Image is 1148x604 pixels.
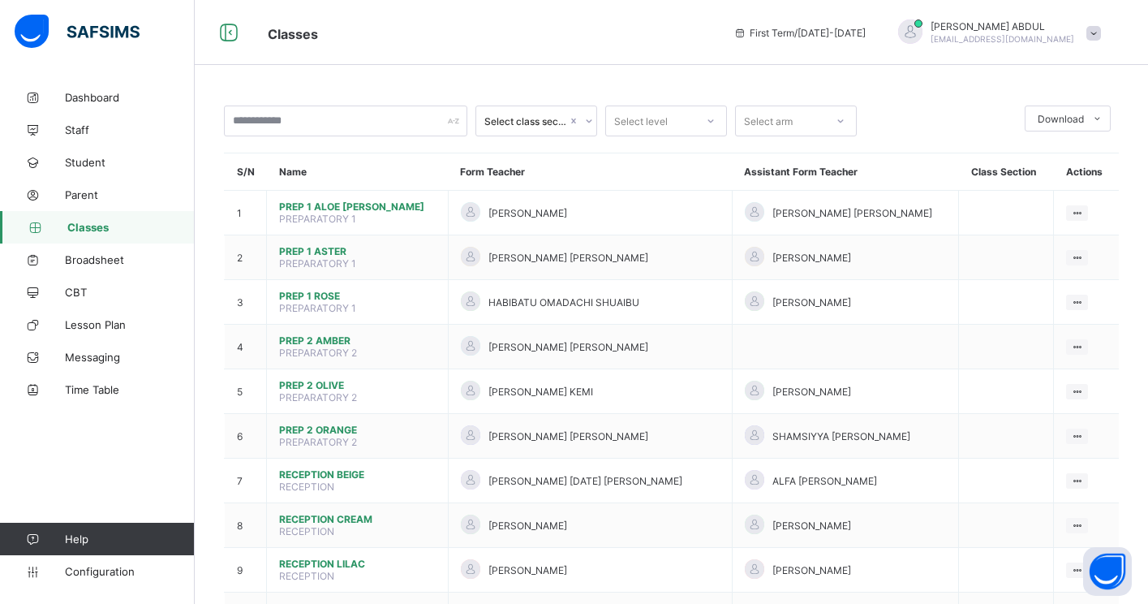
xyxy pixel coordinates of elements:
[1054,153,1119,191] th: Actions
[279,436,357,448] span: PREPARATORY 2
[225,325,267,369] td: 4
[959,153,1054,191] th: Class Section
[225,459,267,503] td: 7
[279,468,436,481] span: RECEPTION BEIGE
[279,257,356,270] span: PREPARATORY 1
[65,565,194,578] span: Configuration
[772,207,932,219] span: [PERSON_NAME] [PERSON_NAME]
[65,318,195,331] span: Lesson Plan
[732,153,958,191] th: Assistant Form Teacher
[882,19,1109,46] div: SAHEEDABDUL
[279,513,436,525] span: RECEPTION CREAM
[772,520,851,532] span: [PERSON_NAME]
[488,296,639,308] span: HABIBATU OMADACHI SHUAIBU
[15,15,140,49] img: safsims
[488,386,593,398] span: [PERSON_NAME] KEMI
[488,430,648,442] span: [PERSON_NAME] [PERSON_NAME]
[931,34,1074,44] span: [EMAIL_ADDRESS][DOMAIN_NAME]
[772,430,910,442] span: SHAMSIYYA [PERSON_NAME]
[279,201,436,213] span: PREP 1 ALOE [PERSON_NAME]
[65,253,195,266] span: Broadsheet
[225,235,267,280] td: 2
[733,27,866,39] span: session/term information
[772,296,851,308] span: [PERSON_NAME]
[65,91,195,104] span: Dashboard
[488,564,567,576] span: [PERSON_NAME]
[65,156,195,169] span: Student
[225,153,267,191] th: S/N
[931,20,1074,32] span: [PERSON_NAME] ABDUL
[267,153,449,191] th: Name
[488,341,648,353] span: [PERSON_NAME] [PERSON_NAME]
[225,191,267,235] td: 1
[279,302,356,314] span: PREPARATORY 1
[279,213,356,225] span: PREPARATORY 1
[279,245,436,257] span: PREP 1 ASTER
[67,221,195,234] span: Classes
[1038,113,1084,125] span: Download
[744,106,793,136] div: Select arm
[279,525,334,537] span: RECEPTION
[279,391,357,403] span: PREPARATORY 2
[772,386,851,398] span: [PERSON_NAME]
[279,347,357,359] span: PREPARATORY 2
[1083,547,1132,596] button: Open asap
[484,115,567,127] div: Select class section
[279,570,334,582] span: RECEPTION
[488,475,682,487] span: [PERSON_NAME] [DATE] [PERSON_NAME]
[65,533,194,546] span: Help
[772,252,851,264] span: [PERSON_NAME]
[488,520,567,532] span: [PERSON_NAME]
[772,564,851,576] span: [PERSON_NAME]
[279,481,334,493] span: RECEPTION
[225,414,267,459] td: 6
[488,252,648,264] span: [PERSON_NAME] [PERSON_NAME]
[225,548,267,593] td: 9
[65,351,195,364] span: Messaging
[268,26,318,42] span: Classes
[279,334,436,347] span: PREP 2 AMBER
[448,153,732,191] th: Form Teacher
[225,369,267,414] td: 5
[279,558,436,570] span: RECEPTION LILAC
[772,475,877,487] span: ALFA [PERSON_NAME]
[65,286,195,299] span: CBT
[65,123,195,136] span: Staff
[279,379,436,391] span: PREP 2 OLIVE
[225,503,267,548] td: 8
[279,290,436,302] span: PREP 1 ROSE
[488,207,567,219] span: [PERSON_NAME]
[614,106,668,136] div: Select level
[65,188,195,201] span: Parent
[279,424,436,436] span: PREP 2 ORANGE
[65,383,195,396] span: Time Table
[225,280,267,325] td: 3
